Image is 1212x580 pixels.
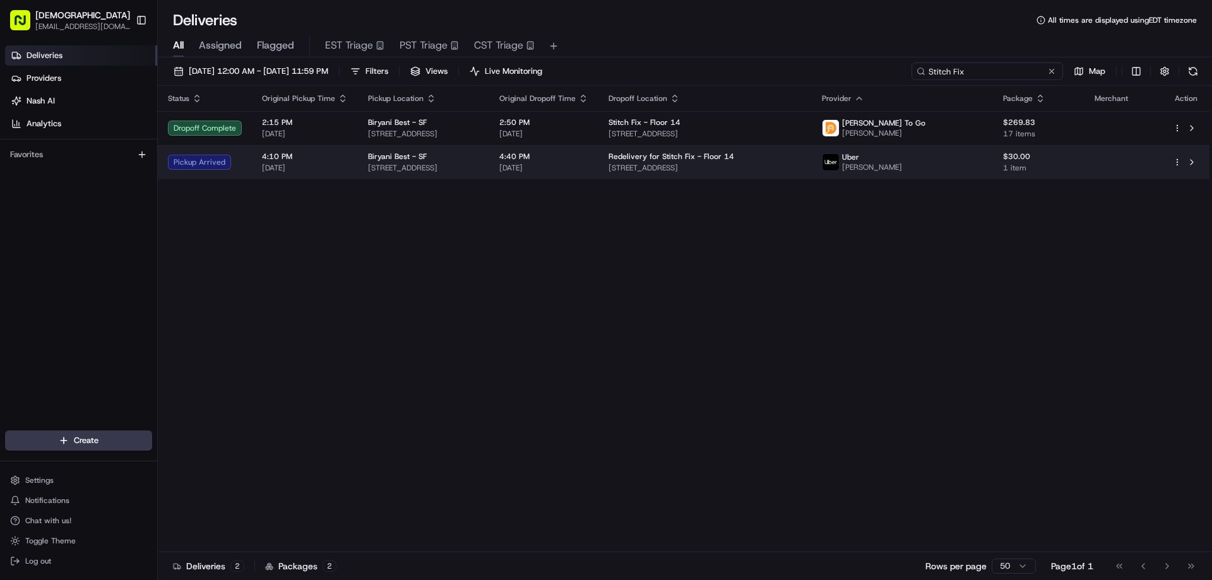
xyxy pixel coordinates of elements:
[173,560,244,572] div: Deliveries
[474,38,523,53] span: CST Triage
[499,151,588,162] span: 4:40 PM
[464,62,548,80] button: Live Monitoring
[43,121,207,133] div: Start new chat
[13,50,230,71] p: Welcome 👋
[25,183,97,196] span: Knowledge Base
[5,471,152,489] button: Settings
[189,66,328,77] span: [DATE] 12:00 AM - [DATE] 11:59 PM
[609,129,802,139] span: [STREET_ADDRESS]
[257,38,294,53] span: Flagged
[1051,560,1093,572] div: Page 1 of 1
[27,118,61,129] span: Analytics
[499,93,576,104] span: Original Dropoff Time
[925,560,987,572] p: Rows per page
[5,532,152,550] button: Toggle Theme
[1068,62,1111,80] button: Map
[5,45,157,66] a: Deliveries
[5,68,157,88] a: Providers
[499,163,588,173] span: [DATE]
[1003,117,1074,127] span: $269.83
[842,152,859,162] span: Uber
[27,50,62,61] span: Deliveries
[1173,93,1199,104] div: Action
[609,163,802,173] span: [STREET_ADDRESS]
[168,62,334,80] button: [DATE] 12:00 AM - [DATE] 11:59 PM
[8,178,102,201] a: 📗Knowledge Base
[842,118,925,128] span: [PERSON_NAME] To Go
[5,492,152,509] button: Notifications
[368,93,424,104] span: Pickup Location
[25,516,71,526] span: Chat with us!
[1003,129,1074,139] span: 17 items
[35,21,130,32] button: [EMAIL_ADDRESS][DOMAIN_NAME]
[842,162,902,172] span: [PERSON_NAME]
[5,5,131,35] button: [DEMOGRAPHIC_DATA][EMAIL_ADDRESS][DOMAIN_NAME]
[33,81,208,95] input: Clear
[1089,66,1105,77] span: Map
[119,183,203,196] span: API Documentation
[499,129,588,139] span: [DATE]
[35,9,130,21] button: [DEMOGRAPHIC_DATA]
[5,114,157,134] a: Analytics
[368,117,427,127] span: Biryani Best - SF
[13,13,38,38] img: Nash
[368,151,427,162] span: Biryani Best - SF
[912,62,1063,80] input: Type to search
[325,38,373,53] span: EST Triage
[215,124,230,139] button: Start new chat
[173,10,237,30] h1: Deliveries
[126,214,153,223] span: Pylon
[485,66,542,77] span: Live Monitoring
[842,128,925,138] span: [PERSON_NAME]
[1003,93,1033,104] span: Package
[27,73,61,84] span: Providers
[5,145,152,165] div: Favorites
[425,66,448,77] span: Views
[262,151,348,162] span: 4:10 PM
[5,512,152,530] button: Chat with us!
[1003,163,1074,173] span: 1 item
[823,154,839,170] img: uber-new-logo.jpeg
[25,536,76,546] span: Toggle Theme
[823,120,839,136] img: ddtg_logo_v2.png
[102,178,208,201] a: 💻API Documentation
[5,91,157,111] a: Nash AI
[609,93,667,104] span: Dropoff Location
[262,117,348,127] span: 2:15 PM
[25,556,51,566] span: Log out
[13,121,35,143] img: 1736555255976-a54dd68f-1ca7-489b-9aae-adbdc363a1c4
[230,560,244,572] div: 2
[1003,151,1074,162] span: $30.00
[262,93,335,104] span: Original Pickup Time
[609,151,734,162] span: Redelivery for Stitch Fix - Floor 14
[89,213,153,223] a: Powered byPylon
[199,38,242,53] span: Assigned
[25,495,69,506] span: Notifications
[405,62,453,80] button: Views
[1095,93,1128,104] span: Merchant
[822,93,852,104] span: Provider
[400,38,448,53] span: PST Triage
[609,117,680,127] span: Stitch Fix - Floor 14
[5,552,152,570] button: Log out
[265,560,336,572] div: Packages
[499,117,588,127] span: 2:50 PM
[368,163,479,173] span: [STREET_ADDRESS]
[365,66,388,77] span: Filters
[1184,62,1202,80] button: Refresh
[43,133,160,143] div: We're available if you need us!
[262,163,348,173] span: [DATE]
[25,475,54,485] span: Settings
[262,129,348,139] span: [DATE]
[1048,15,1197,25] span: All times are displayed using EDT timezone
[27,95,55,107] span: Nash AI
[5,430,152,451] button: Create
[107,184,117,194] div: 💻
[173,38,184,53] span: All
[13,184,23,194] div: 📗
[368,129,479,139] span: [STREET_ADDRESS]
[323,560,336,572] div: 2
[168,93,189,104] span: Status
